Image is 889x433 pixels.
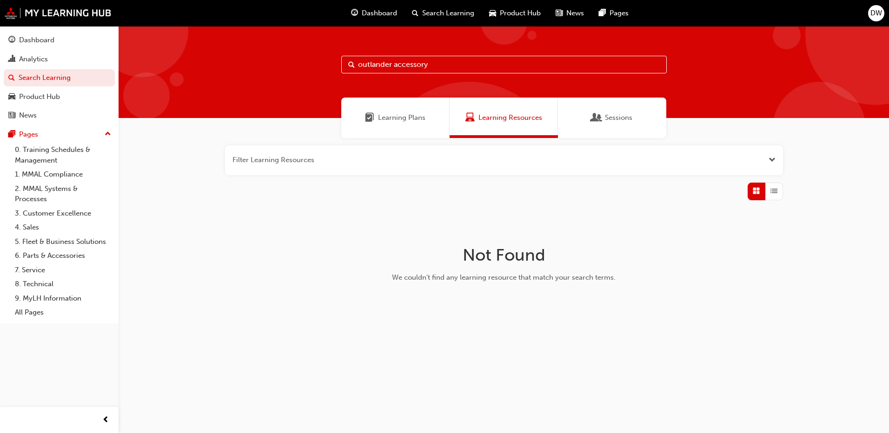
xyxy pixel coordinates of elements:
div: Product Hub [19,92,60,102]
a: Product Hub [4,88,115,105]
span: Learning Plans [365,112,374,123]
button: DashboardAnalyticsSearch LearningProduct HubNews [4,30,115,126]
a: SessionsSessions [558,98,666,138]
a: 8. Technical [11,277,115,291]
div: Pages [19,129,38,140]
span: car-icon [8,93,15,101]
span: Search [348,59,355,70]
span: Sessions [592,112,601,123]
span: Learning Plans [378,112,425,123]
a: Analytics [4,51,115,68]
span: Sessions [605,112,632,123]
a: News [4,107,115,124]
a: news-iconNews [548,4,591,23]
div: Dashboard [19,35,54,46]
span: Pages [610,8,629,19]
span: up-icon [105,128,111,140]
span: Learning Resources [478,112,542,123]
a: Learning ResourcesLearning Resources [450,98,558,138]
div: We couldn't find any learning resource that match your search terms. [357,272,651,283]
img: mmal [5,7,112,19]
span: chart-icon [8,55,15,64]
span: Grid [753,186,760,197]
a: 9. MyLH Information [11,291,115,306]
a: 2. MMAL Systems & Processes [11,182,115,206]
a: 5. Fleet & Business Solutions [11,235,115,249]
span: news-icon [556,7,563,19]
button: Pages [4,126,115,143]
span: prev-icon [102,414,109,426]
a: 6. Parts & Accessories [11,249,115,263]
span: pages-icon [8,131,15,139]
span: guage-icon [8,36,15,45]
a: search-iconSearch Learning [405,4,482,23]
a: Learning PlansLearning Plans [341,98,450,138]
span: search-icon [8,74,15,82]
button: DW [868,5,884,21]
span: news-icon [8,112,15,120]
a: 7. Service [11,263,115,277]
span: Learning Resources [465,112,475,123]
span: car-icon [489,7,496,19]
span: search-icon [412,7,418,19]
span: Product Hub [500,8,541,19]
a: Dashboard [4,32,115,49]
a: guage-iconDashboard [344,4,405,23]
span: List [770,186,777,197]
a: pages-iconPages [591,4,636,23]
span: guage-icon [351,7,358,19]
span: Dashboard [362,8,397,19]
div: Analytics [19,54,48,65]
a: 3. Customer Excellence [11,206,115,221]
a: 0. Training Schedules & Management [11,143,115,167]
button: Open the filter [769,155,776,165]
h1: Not Found [357,245,651,265]
span: Search Learning [422,8,474,19]
span: DW [870,8,882,19]
a: car-iconProduct Hub [482,4,548,23]
span: News [566,8,584,19]
span: pages-icon [599,7,606,19]
input: Search... [341,56,667,73]
a: Search Learning [4,69,115,86]
a: 4. Sales [11,220,115,235]
div: News [19,110,37,121]
a: All Pages [11,305,115,320]
a: 1. MMAL Compliance [11,167,115,182]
